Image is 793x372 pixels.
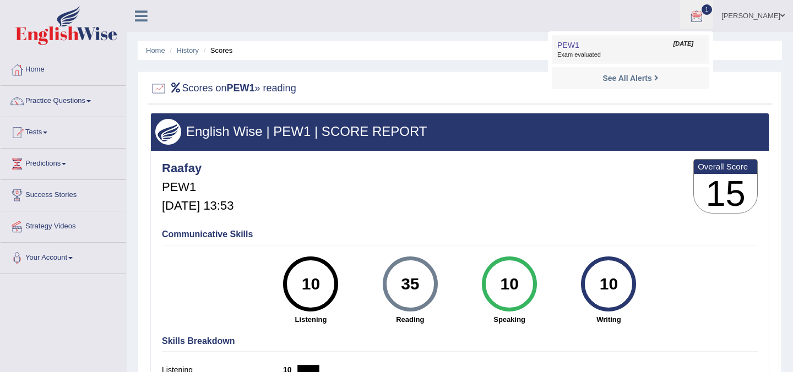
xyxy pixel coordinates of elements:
li: Scores [201,45,233,56]
a: History [177,46,199,54]
span: Exam evaluated [557,51,704,59]
span: [DATE] [673,40,693,48]
a: Your Account [1,243,126,270]
div: 10 [589,261,629,307]
h4: Raafay [162,162,233,175]
a: Home [1,54,126,82]
h4: Communicative Skills [162,229,758,239]
strong: See All Alerts [602,74,651,83]
a: PEW1 [DATE] Exam evaluated [555,38,707,61]
a: Predictions [1,149,126,176]
a: Practice Questions [1,86,126,113]
a: Strategy Videos [1,211,126,239]
h5: [DATE] 13:53 [162,199,233,212]
h3: English Wise | PEW1 | SCORE REPORT [155,124,764,139]
h5: PEW1 [162,180,233,194]
div: 10 [291,261,331,307]
a: See All Alerts [600,72,661,84]
div: 35 [390,261,430,307]
b: PEW1 [227,83,255,94]
a: Tests [1,117,126,145]
strong: Writing [564,314,653,325]
a: Home [146,46,165,54]
b: Overall Score [698,162,753,171]
span: PEW1 [557,41,579,50]
h4: Skills Breakdown [162,336,758,346]
strong: Speaking [465,314,553,325]
div: 10 [489,261,529,307]
strong: Reading [366,314,454,325]
h3: 15 [694,174,757,214]
strong: Listening [267,314,355,325]
span: 1 [702,4,713,15]
a: Success Stories [1,180,126,207]
h2: Scores on » reading [150,80,296,97]
img: wings.png [155,119,181,145]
